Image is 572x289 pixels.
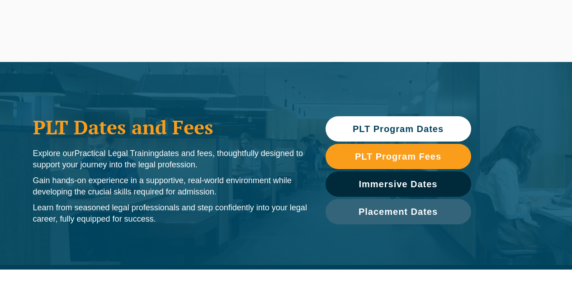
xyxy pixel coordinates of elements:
a: PLT Program Dates [326,116,471,142]
p: Learn from seasoned legal professionals and step confidently into your legal career, fully equipp... [33,202,307,225]
a: Placement Dates [326,199,471,224]
span: PLT Program Dates [353,124,444,133]
a: PLT Program Fees [326,144,471,169]
h1: PLT Dates and Fees [33,116,307,138]
span: Placement Dates [359,207,438,216]
span: Practical Legal Training [75,149,159,158]
a: Immersive Dates [326,171,471,197]
span: Immersive Dates [359,180,438,189]
span: PLT Program Fees [355,152,441,161]
p: Explore our dates and fees, thoughtfully designed to support your journey into the legal profession. [33,148,307,171]
p: Gain hands-on experience in a supportive, real-world environment while developing the crucial ski... [33,175,307,198]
